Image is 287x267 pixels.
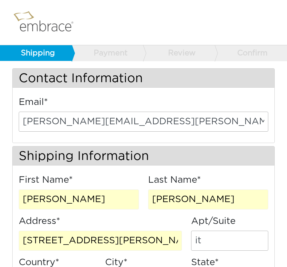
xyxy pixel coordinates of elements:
[148,173,201,187] label: Last Name*
[13,146,274,165] h3: Shipping Information
[19,173,73,187] label: First Name*
[214,45,286,61] a: Confirm
[19,214,60,228] label: Address*
[143,45,215,61] a: Review
[11,8,81,37] img: logo.png
[19,95,48,109] label: Email*
[13,69,274,87] h3: Contact Information
[191,214,236,228] label: Apt/Suite
[72,45,143,61] a: Payment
